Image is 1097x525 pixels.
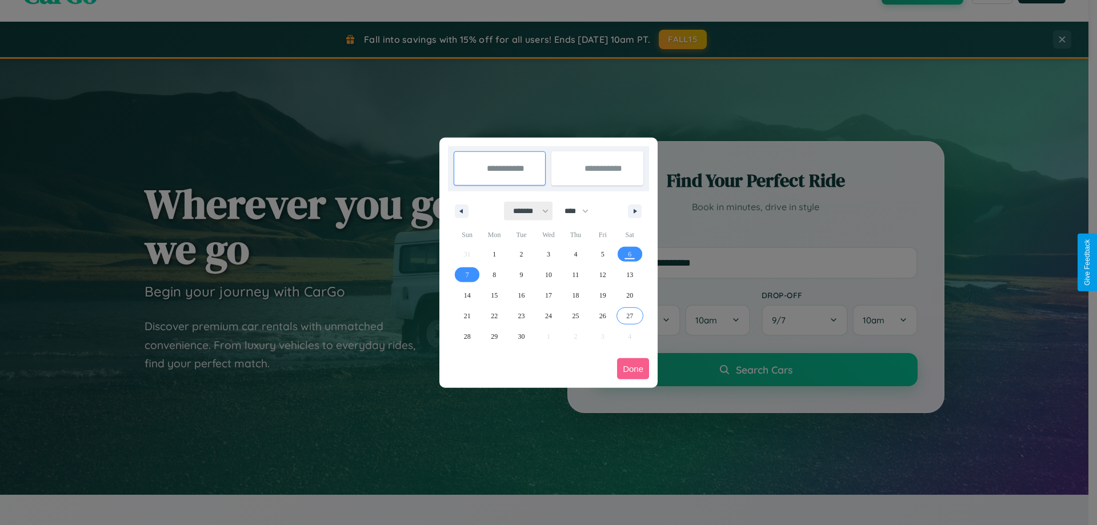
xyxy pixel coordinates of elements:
span: 30 [518,326,525,347]
button: 30 [508,326,535,347]
span: 9 [520,264,523,285]
span: Mon [481,226,507,244]
span: 3 [547,244,550,264]
button: 15 [481,285,507,306]
span: Sun [454,226,481,244]
button: 23 [508,306,535,326]
span: Fri [589,226,616,244]
span: 7 [466,264,469,285]
span: Tue [508,226,535,244]
span: 24 [545,306,552,326]
button: 27 [616,306,643,326]
button: 18 [562,285,589,306]
button: 25 [562,306,589,326]
span: 23 [518,306,525,326]
button: 21 [454,306,481,326]
span: 2 [520,244,523,264]
span: 4 [574,244,577,264]
span: 15 [491,285,498,306]
span: 6 [628,244,631,264]
span: Wed [535,226,562,244]
button: 11 [562,264,589,285]
span: 26 [599,306,606,326]
button: 17 [535,285,562,306]
span: 22 [491,306,498,326]
button: 2 [508,244,535,264]
span: 16 [518,285,525,306]
button: 20 [616,285,643,306]
button: 28 [454,326,481,347]
button: 24 [535,306,562,326]
button: 4 [562,244,589,264]
span: 28 [464,326,471,347]
span: 11 [572,264,579,285]
span: 13 [626,264,633,285]
button: 29 [481,326,507,347]
button: 9 [508,264,535,285]
span: 19 [599,285,606,306]
button: 6 [616,244,643,264]
span: 17 [545,285,552,306]
span: 20 [626,285,633,306]
button: 22 [481,306,507,326]
button: 7 [454,264,481,285]
button: 8 [481,264,507,285]
span: Sat [616,226,643,244]
span: 14 [464,285,471,306]
span: 12 [599,264,606,285]
button: 3 [535,244,562,264]
span: 10 [545,264,552,285]
span: Thu [562,226,589,244]
span: 29 [491,326,498,347]
span: 27 [626,306,633,326]
button: 10 [535,264,562,285]
span: 5 [601,244,604,264]
button: 19 [589,285,616,306]
button: 26 [589,306,616,326]
button: 12 [589,264,616,285]
button: 14 [454,285,481,306]
span: 1 [493,244,496,264]
span: 18 [572,285,579,306]
div: Give Feedback [1083,239,1091,286]
button: 1 [481,244,507,264]
span: 25 [572,306,579,326]
button: 13 [616,264,643,285]
button: Done [617,358,649,379]
button: 16 [508,285,535,306]
button: 5 [589,244,616,264]
span: 8 [493,264,496,285]
span: 21 [464,306,471,326]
